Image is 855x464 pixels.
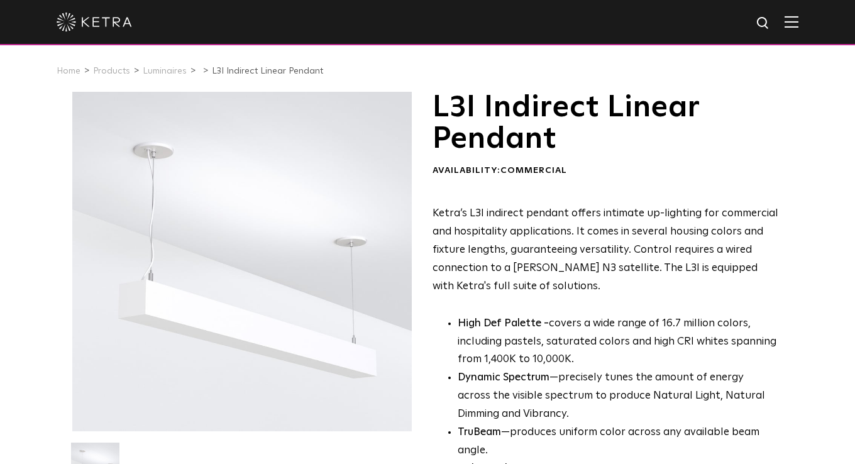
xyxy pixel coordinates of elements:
[433,205,779,296] p: Ketra’s L3I indirect pendant offers intimate up-lighting for commercial and hospitality applicati...
[433,165,779,177] div: Availability:
[756,16,771,31] img: search icon
[458,372,549,383] strong: Dynamic Spectrum
[785,16,798,28] img: Hamburger%20Nav.svg
[458,427,501,438] strong: TruBeam
[433,92,779,155] h1: L3I Indirect Linear Pendant
[458,424,779,460] li: —produces uniform color across any available beam angle.
[57,67,80,75] a: Home
[458,369,779,424] li: —precisely tunes the amount of energy across the visible spectrum to produce Natural Light, Natur...
[57,13,132,31] img: ketra-logo-2019-white
[93,67,130,75] a: Products
[500,166,567,175] span: Commercial
[143,67,187,75] a: Luminaires
[458,315,779,370] p: covers a wide range of 16.7 million colors, including pastels, saturated colors and high CRI whit...
[212,67,323,75] a: L3I Indirect Linear Pendant
[458,318,549,329] strong: High Def Palette -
